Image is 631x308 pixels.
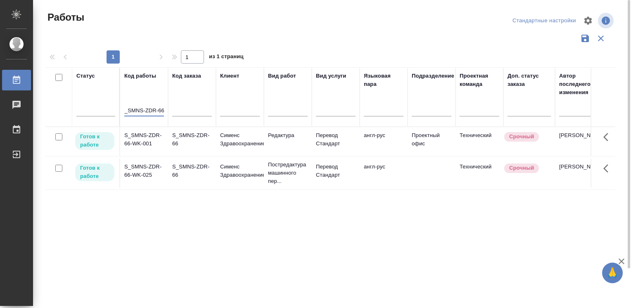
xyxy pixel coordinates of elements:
div: Вид работ [268,72,296,80]
p: Сименс Здравоохранение [220,131,260,148]
p: Готов к работе [80,133,109,149]
div: Клиент [220,72,239,80]
button: 🙏 [602,263,623,283]
p: Срочный [509,133,534,141]
button: Здесь прячутся важные кнопки [598,159,618,178]
td: англ-рус [360,127,408,156]
button: Сбросить фильтры [593,31,609,46]
div: Код работы [124,72,156,80]
td: S_SMNS-ZDR-66-WK-025 [120,159,168,187]
div: Исполнитель может приступить к работе [74,131,115,151]
div: S_SMNS-ZDR-66 [172,163,212,179]
td: Проектный офис [408,127,455,156]
div: Языковая пара [364,72,403,88]
div: Проектная команда [460,72,499,88]
span: 🙏 [605,264,619,282]
span: из 1 страниц [209,52,244,64]
div: Автор последнего изменения [559,72,599,97]
td: Технический [455,127,503,156]
button: Сохранить фильтры [577,31,593,46]
div: Код заказа [172,72,201,80]
td: англ-рус [360,159,408,187]
p: Постредактура машинного пер... [268,161,308,185]
td: [PERSON_NAME] [555,159,603,187]
button: Здесь прячутся важные кнопки [598,127,618,147]
p: Редактура [268,131,308,140]
p: Сименс Здравоохранение [220,163,260,179]
span: Настроить таблицу [578,11,598,31]
div: Исполнитель может приступить к работе [74,163,115,182]
p: Готов к работе [80,164,109,180]
div: Доп. статус заказа [508,72,551,88]
p: Срочный [509,164,534,172]
td: [PERSON_NAME] [555,127,603,156]
p: Перевод Стандарт [316,131,356,148]
div: Подразделение [412,72,454,80]
span: Посмотреть информацию [598,13,615,28]
td: Технический [455,159,503,187]
td: S_SMNS-ZDR-66-WK-001 [120,127,168,156]
div: Вид услуги [316,72,346,80]
div: split button [510,14,578,27]
div: S_SMNS-ZDR-66 [172,131,212,148]
div: Статус [76,72,95,80]
p: Перевод Стандарт [316,163,356,179]
span: Работы [45,11,84,24]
